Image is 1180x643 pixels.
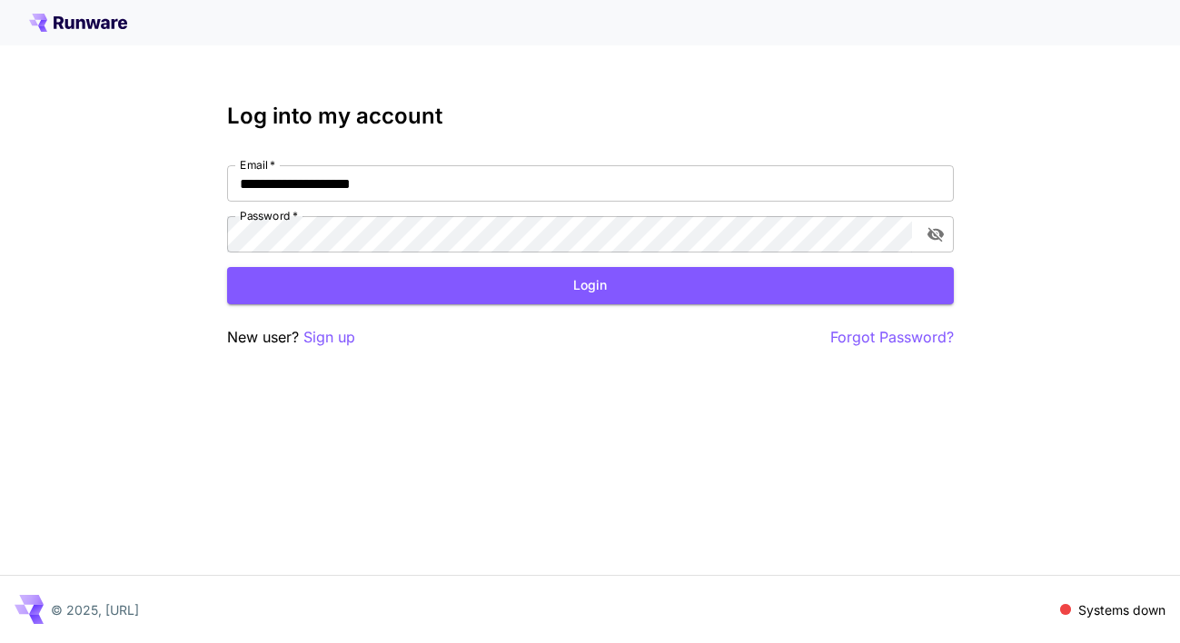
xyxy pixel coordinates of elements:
p: © 2025, [URL] [51,600,139,619]
p: Systems down [1078,600,1165,619]
label: Email [240,157,275,173]
label: Password [240,208,298,223]
h3: Log into my account [227,104,954,129]
button: Login [227,267,954,304]
button: Forgot Password? [830,326,954,349]
p: New user? [227,326,355,349]
button: toggle password visibility [919,218,952,251]
button: Sign up [303,326,355,349]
